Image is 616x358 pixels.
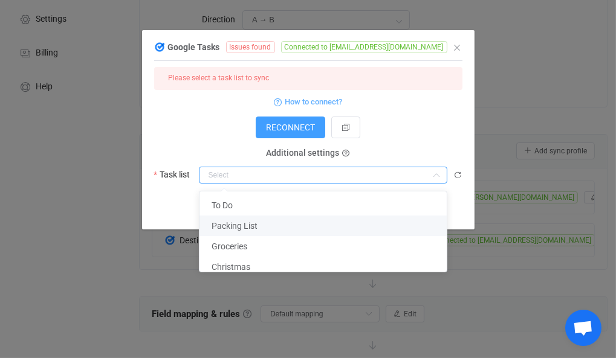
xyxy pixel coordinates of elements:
[212,221,258,231] span: Packing List
[142,30,475,229] div: dialog
[212,262,250,272] span: Christmas
[212,200,233,210] span: To Do
[199,167,447,184] input: Select
[212,241,247,251] span: Groceries
[267,148,340,158] span: Additional settings
[154,166,198,183] label: Task list
[565,310,601,346] a: Open chat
